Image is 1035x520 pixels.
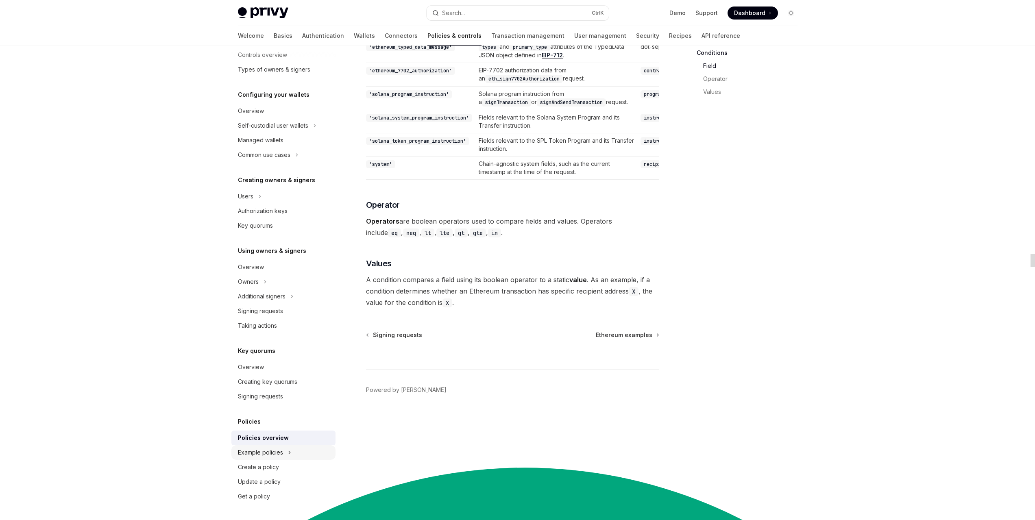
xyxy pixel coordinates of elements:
div: Owners [238,277,259,287]
code: 'solana_system_program_instruction' [366,114,472,122]
a: Authorization keys [231,204,336,218]
span: Operator [366,199,400,211]
a: Overview [231,260,336,274]
a: Policies overview [231,431,336,445]
a: Create a policy [231,460,336,474]
td: Solana program instruction from a or request. [475,87,637,110]
code: contract [641,67,670,75]
h5: Using owners & signers [238,246,306,256]
div: Users [238,191,253,201]
span: Values [366,258,392,269]
td: Chain-agnostic system fields, such as the current timestamp at the time of the request. [475,157,637,180]
div: Authorization keys [238,206,288,216]
a: Wallets [354,26,375,46]
img: light logo [238,7,288,19]
code: 'solana_program_instruction' [366,90,452,98]
a: Values [703,85,804,98]
button: Toggle dark mode [784,7,797,20]
strong: Operators [366,217,399,225]
a: Signing requests [367,331,422,339]
a: Support [695,9,718,17]
div: Signing requests [238,306,283,316]
a: Signing requests [231,304,336,318]
a: Taking actions [231,318,336,333]
a: Ethereum examples [596,331,658,339]
a: Get a policy [231,489,336,504]
div: Managed wallets [238,135,283,145]
div: Additional signers [238,292,285,301]
a: Authentication [302,26,344,46]
h5: Configuring your wallets [238,90,309,100]
a: Welcome [238,26,264,46]
span: Ethereum examples [596,331,652,339]
a: Field [703,59,804,72]
code: in [488,228,501,237]
code: signAndSendTransaction [537,98,606,107]
a: Types of owners & signers [231,62,336,77]
div: Policies overview [238,433,289,443]
span: Dashboard [734,9,765,17]
code: neq [403,228,419,237]
span: Signing requests [373,331,422,339]
div: Key quorums [238,221,273,231]
span: A condition compares a field using its boolean operator to a static . As an example, if a conditi... [366,274,659,308]
h5: Key quorums [238,346,275,356]
td: , , , , [637,133,916,157]
button: Search...CtrlK [427,6,609,20]
a: Overview [231,360,336,374]
div: Overview [238,106,264,116]
a: Update a policy [231,474,336,489]
div: Common use cases [238,150,290,160]
div: Creating key quorums [238,377,297,387]
a: Conditions [697,46,804,59]
a: Connectors [385,26,418,46]
code: gte [470,228,486,237]
div: Update a policy [238,477,281,487]
a: Overview [231,104,336,118]
div: Overview [238,262,264,272]
a: Recipes [669,26,692,46]
div: Get a policy [238,492,270,501]
div: Self-custodial user wallets [238,121,308,131]
code: 'ethereum_typed_data_message' [366,43,455,51]
a: Signing requests [231,389,336,404]
a: Dashboard [728,7,778,20]
code: X [629,287,638,296]
code: eq [388,228,401,237]
a: User management [574,26,626,46]
a: Creating key quorums [231,374,336,389]
a: Policies & controls [427,26,482,46]
div: Types of owners & signers [238,65,310,74]
td: dot-separated path to value in object, i.e. [637,39,916,63]
a: Managed wallets [231,133,336,148]
a: Transaction management [491,26,564,46]
a: Security [636,26,659,46]
td: and attributes of the TypedData JSON object defined in . [475,39,637,63]
td: EIP-7702 authorization data from an request. [475,63,637,87]
div: Example policies [238,448,283,457]
td: Fields relevant to the Solana System Program and its Transfer instruction. [475,110,637,133]
a: Demo [669,9,686,17]
code: instructionName [641,137,690,145]
td: , , , [637,110,916,133]
a: Basics [274,26,292,46]
a: Operator [703,72,804,85]
code: 'system' [366,160,395,168]
code: programId [641,90,673,98]
code: 'solana_token_program_instruction' [366,137,469,145]
code: gt [455,228,468,237]
div: Signing requests [238,392,283,401]
span: are boolean operators used to compare fields and values. Operators include , , , , , , . [366,215,659,238]
div: Taking actions [238,321,277,331]
code: eth_sign7702Authorization [485,75,563,83]
a: API reference [702,26,740,46]
code: 'ethereum_7702_authorization' [366,67,455,75]
code: recipient [641,160,673,168]
strong: value [569,276,587,284]
span: Ctrl K [592,10,604,16]
td: Fields relevant to the SPL Token Program and its Transfer instruction. [475,133,637,157]
div: Search... [442,8,465,18]
code: lte [436,228,453,237]
h5: Policies [238,417,261,426]
code: X [442,298,452,307]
